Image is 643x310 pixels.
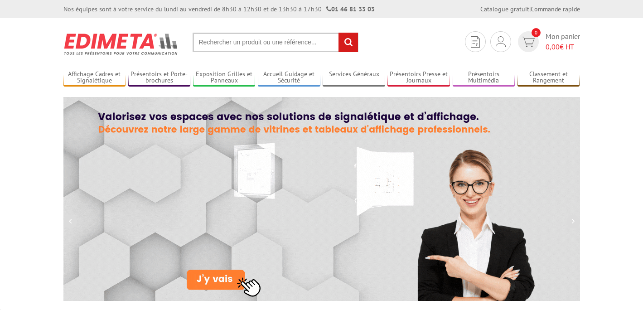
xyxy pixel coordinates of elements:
[480,5,580,14] div: |
[63,70,126,85] a: Affichage Cadres et Signalétique
[517,70,580,85] a: Classement et Rangement
[63,27,179,61] img: Présentoir, panneau, stand - Edimeta - PLV, affichage, mobilier bureau, entreprise
[546,42,560,51] span: 0,00
[193,70,256,85] a: Exposition Grilles et Panneaux
[326,5,375,13] strong: 01 46 81 33 03
[63,5,375,14] div: Nos équipes sont à votre service du lundi au vendredi de 8h30 à 12h30 et de 13h30 à 17h30
[516,31,580,52] a: devis rapide 0 Mon panier 0,00€ HT
[496,36,506,47] img: devis rapide
[522,37,535,47] img: devis rapide
[338,33,358,52] input: rechercher
[480,5,529,13] a: Catalogue gratuit
[128,70,191,85] a: Présentoirs et Porte-brochures
[471,36,480,48] img: devis rapide
[453,70,515,85] a: Présentoirs Multimédia
[532,28,541,37] span: 0
[258,70,320,85] a: Accueil Guidage et Sécurité
[387,70,450,85] a: Présentoirs Presse et Journaux
[193,33,358,52] input: Rechercher un produit ou une référence...
[323,70,385,85] a: Services Généraux
[546,31,580,52] span: Mon panier
[546,42,580,52] span: € HT
[531,5,580,13] a: Commande rapide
